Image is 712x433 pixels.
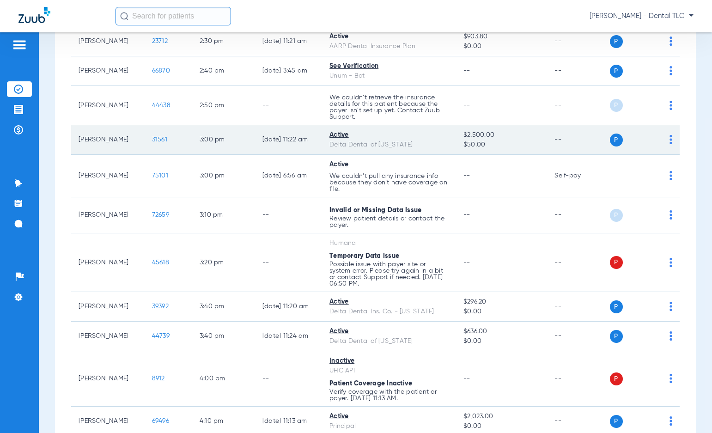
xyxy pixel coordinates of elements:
[547,322,609,351] td: --
[463,32,540,42] span: $903.80
[669,302,672,311] img: group-dot-blue.svg
[329,94,449,120] p: We couldn’t retrieve the insurance details for this patient because the payer isn’t set up yet. C...
[152,418,169,424] span: 69496
[610,99,623,112] span: P
[590,12,694,21] span: [PERSON_NAME] - Dental TLC
[192,155,255,197] td: 3:00 PM
[547,197,609,233] td: --
[71,351,145,407] td: [PERSON_NAME]
[152,102,170,109] span: 44438
[255,125,322,155] td: [DATE] 11:22 AM
[71,322,145,351] td: [PERSON_NAME]
[329,71,449,81] div: Unum - Bot
[610,134,623,146] span: P
[192,292,255,322] td: 3:40 PM
[329,173,449,192] p: We couldn’t pull any insurance info because they don’t have coverage on file.
[547,56,609,86] td: --
[71,27,145,56] td: [PERSON_NAME]
[463,421,540,431] span: $0.00
[669,331,672,341] img: group-dot-blue.svg
[152,375,165,382] span: 8912
[329,130,449,140] div: Active
[610,256,623,269] span: P
[71,86,145,125] td: [PERSON_NAME]
[329,412,449,421] div: Active
[669,374,672,383] img: group-dot-blue.svg
[463,259,470,266] span: --
[463,307,540,317] span: $0.00
[152,303,169,310] span: 39392
[463,102,470,109] span: --
[329,366,449,376] div: UHC API
[610,300,623,313] span: P
[547,233,609,292] td: --
[669,101,672,110] img: group-dot-blue.svg
[329,389,449,402] p: Verify coverage with the patient or payer. [DATE] 11:13 AM.
[192,322,255,351] td: 3:40 PM
[669,171,672,180] img: group-dot-blue.svg
[71,155,145,197] td: [PERSON_NAME]
[255,27,322,56] td: [DATE] 11:21 AM
[255,197,322,233] td: --
[152,333,170,339] span: 44739
[255,322,322,351] td: [DATE] 11:24 AM
[255,351,322,407] td: --
[120,12,128,20] img: Search Icon
[669,210,672,220] img: group-dot-blue.svg
[329,61,449,71] div: See Verification
[463,140,540,150] span: $50.00
[547,86,609,125] td: --
[547,125,609,155] td: --
[255,56,322,86] td: [DATE] 3:45 AM
[152,67,170,74] span: 66870
[329,215,449,228] p: Review patient details or contact the payer.
[12,39,27,50] img: hamburger-icon
[329,356,449,366] div: Inactive
[71,56,145,86] td: [PERSON_NAME]
[463,375,470,382] span: --
[329,327,449,336] div: Active
[463,412,540,421] span: $2,023.00
[329,160,449,170] div: Active
[547,292,609,322] td: --
[610,330,623,343] span: P
[329,336,449,346] div: Delta Dental of [US_STATE]
[71,292,145,322] td: [PERSON_NAME]
[329,380,412,387] span: Patient Coverage Inactive
[71,125,145,155] td: [PERSON_NAME]
[463,172,470,179] span: --
[192,86,255,125] td: 2:50 PM
[666,389,712,433] iframe: Chat Widget
[610,65,623,78] span: P
[255,292,322,322] td: [DATE] 11:20 AM
[463,327,540,336] span: $636.00
[116,7,231,25] input: Search for patients
[463,336,540,346] span: $0.00
[547,351,609,407] td: --
[329,297,449,307] div: Active
[152,38,168,44] span: 23712
[192,351,255,407] td: 4:00 PM
[463,42,540,51] span: $0.00
[463,130,540,140] span: $2,500.00
[192,27,255,56] td: 2:30 PM
[255,233,322,292] td: --
[152,136,167,143] span: 31561
[255,86,322,125] td: --
[329,307,449,317] div: Delta Dental Ins. Co. - [US_STATE]
[463,67,470,74] span: --
[669,66,672,75] img: group-dot-blue.svg
[18,7,50,23] img: Zuub Logo
[192,197,255,233] td: 3:10 PM
[71,197,145,233] td: [PERSON_NAME]
[669,135,672,144] img: group-dot-blue.svg
[329,42,449,51] div: AARP Dental Insurance Plan
[192,233,255,292] td: 3:20 PM
[329,421,449,431] div: Principal
[463,297,540,307] span: $296.20
[152,259,169,266] span: 45618
[669,37,672,46] img: group-dot-blue.svg
[192,125,255,155] td: 3:00 PM
[152,212,169,218] span: 72659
